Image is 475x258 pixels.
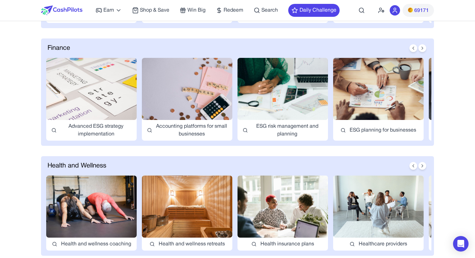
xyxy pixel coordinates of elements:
span: ESG planning for businesses [350,126,416,134]
span: Win Big [187,6,206,14]
span: Earn [103,6,114,14]
span: Healthcare providers [359,240,407,248]
button: PMs69171 [403,4,434,17]
a: Search [254,6,278,14]
a: Win Big [180,6,206,14]
span: 69171 [414,7,429,15]
span: Finance [48,44,70,53]
span: Health and wellness coaching [61,240,131,248]
span: Shop & Save [140,6,169,14]
span: Search [261,6,278,14]
span: Redeem [224,6,243,14]
span: Health insurance plans [260,240,314,248]
span: Health and wellness retreats [159,240,225,248]
div: Open Intercom Messenger [453,236,469,252]
img: PMs [408,7,413,13]
span: Accounting platforms for small businesses [156,123,227,138]
a: Shop & Save [132,6,169,14]
button: Daily Challenge [288,4,340,17]
img: CashPilots Logo [41,5,82,15]
a: Redeem [216,6,243,14]
a: Earn [96,6,122,14]
span: Health and Wellness [48,161,106,170]
span: Advanced ESG strategy implementation [60,123,132,138]
span: ESG risk management and planning [252,123,323,138]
